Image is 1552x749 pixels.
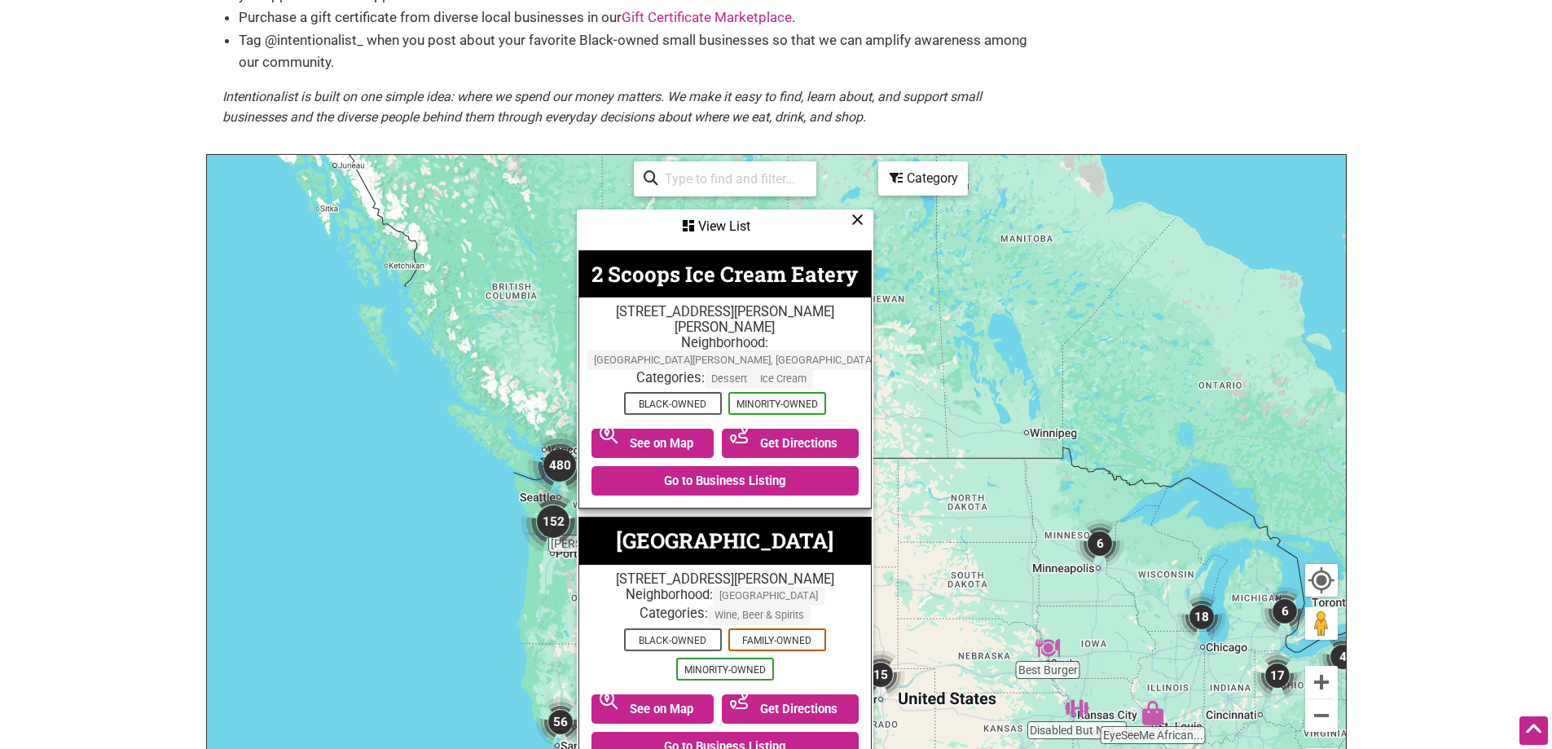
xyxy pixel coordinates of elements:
a: 2 Scoops Ice Cream Eatery [591,260,858,288]
a: See on Map [591,694,714,724]
div: 152 [514,482,592,561]
span: Black-Owned [624,628,722,651]
span: [GEOGRAPHIC_DATA][PERSON_NAME], [GEOGRAPHIC_DATA] [587,350,881,369]
em: Intentionalist is built on one simple idea: where we spend our money matters. We make it easy to ... [222,89,982,126]
span: Wine, Beer & Spirits [708,606,811,624]
div: Type to search and filter [634,161,816,196]
div: 4 [1312,626,1374,688]
li: Tag @intentionalist_ when you post about your favorite Black-owned small businesses so that we ca... [239,29,1037,73]
span: Black-Owned [624,392,722,415]
button: Your Location [1305,564,1338,597]
div: Neighborhood: [587,587,863,606]
div: 15 [850,644,912,706]
span: [GEOGRAPHIC_DATA] [713,587,824,606]
a: Go to Business Listing [591,466,859,496]
div: Neighborhood: [587,335,863,369]
div: 17 [1246,645,1308,707]
a: Get Directions [722,694,859,724]
div: Disabled But Not Really [1058,690,1096,727]
div: 6 [1254,580,1316,642]
div: 18 [1171,586,1233,648]
div: Filter by category [878,161,968,196]
button: Zoom out [1305,699,1338,732]
div: Best Burger [1029,629,1066,667]
span: Dessert [705,370,754,389]
div: Scroll Back to Top [1519,716,1548,745]
div: Category [880,163,966,194]
a: See on Map [591,429,714,458]
span: Ice Cream [754,370,813,389]
div: 480 [521,426,599,504]
li: Purchase a gift certificate from diverse local businesses in our . [239,7,1037,29]
div: [STREET_ADDRESS][PERSON_NAME] [587,571,863,587]
div: EyeSeeMe African American Children's Bookstore [1134,694,1172,732]
div: View List [578,211,872,242]
span: Family-Owned [728,628,826,651]
input: Type to find and filter... [658,163,807,195]
button: Drag Pegman onto the map to open Street View [1305,607,1338,640]
div: Categories: [587,606,863,624]
a: Get Directions [722,429,859,458]
div: Categories: [587,370,863,389]
button: Zoom in [1305,666,1338,698]
div: 6 [1069,513,1131,575]
a: [GEOGRAPHIC_DATA] [616,527,833,554]
span: Minority-Owned [728,392,826,415]
span: Minority-Owned [676,658,774,681]
div: [STREET_ADDRESS][PERSON_NAME][PERSON_NAME] [587,304,863,335]
a: Gift Certificate Marketplace [622,9,792,25]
